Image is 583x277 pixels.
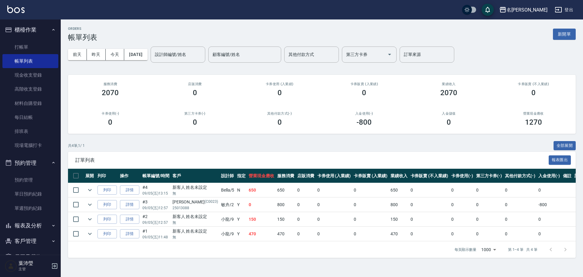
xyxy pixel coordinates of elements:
button: Open [385,50,394,59]
th: 卡券販賣 (入業績) [352,169,389,183]
h2: 業績收入 [414,82,484,86]
button: 列印 [97,229,117,239]
td: -800 [537,198,562,212]
h2: 卡券販賣 (不入業績) [498,82,568,86]
td: 0 [450,198,475,212]
td: 0 [475,212,504,227]
button: expand row [85,215,94,224]
p: 25013088 [172,205,218,211]
div: 新客人 姓名未設定 [172,184,218,191]
button: expand row [85,229,94,238]
div: 1000 [479,241,498,258]
td: 0 [537,183,562,197]
td: 0 [296,198,316,212]
a: 新開單 [553,31,576,37]
a: 報表匯出 [549,157,571,163]
th: 卡券販賣 (不入業績) [409,169,450,183]
h3: 0 [108,118,112,126]
a: 現場電腦打卡 [2,138,58,152]
button: 今天 [106,49,124,60]
td: 0 [450,212,475,227]
h3: 0 [193,118,197,126]
a: 詳情 [120,229,139,239]
p: 09/05 (五) 11:48 [142,234,169,240]
a: 材料自購登錄 [2,96,58,110]
h3: 2070 [440,88,457,97]
th: 列印 [96,169,118,183]
td: 150 [276,212,296,227]
td: 0 [503,212,537,227]
h3: 0 [193,88,197,97]
th: 業績收入 [389,169,409,183]
td: 0 [296,227,316,241]
td: 0 [247,198,276,212]
a: 詳情 [120,200,139,209]
td: 0 [503,227,537,241]
a: 單日預約紀錄 [2,187,58,201]
button: 名[PERSON_NAME] [497,4,550,16]
h3: 1270 [525,118,542,126]
td: 0 [475,183,504,197]
p: 無 [172,191,218,196]
button: 列印 [97,185,117,195]
td: 小龍 /9 [220,212,236,227]
a: 現金收支登錄 [2,68,58,82]
td: 470 [276,227,296,241]
button: 櫃檯作業 [2,22,58,38]
td: Y [236,212,247,227]
th: 其他付款方式(-) [503,169,537,183]
p: 09/05 (五) 12:57 [142,220,169,225]
button: 昨天 [87,49,106,60]
td: #4 [141,183,171,197]
a: 詳情 [120,215,139,224]
th: 店販消費 [296,169,316,183]
p: 無 [172,220,218,225]
h3: 0 [362,88,366,97]
td: 0 [475,198,504,212]
button: 登出 [552,4,576,16]
td: 470 [247,227,276,241]
th: 第三方卡券(-) [475,169,504,183]
button: [DATE] [124,49,147,60]
th: 服務消費 [276,169,296,183]
img: Logo [7,5,25,13]
th: 設計師 [220,169,236,183]
h3: 服務消費 [75,82,145,86]
td: 0 [352,227,389,241]
td: 0 [475,227,504,241]
span: 訂單列表 [75,157,549,163]
td: #2 [141,212,171,227]
td: #3 [141,198,171,212]
th: 帳單編號/時間 [141,169,171,183]
td: 0 [537,212,562,227]
td: Bella /5 [220,183,236,197]
h3: -800 [356,118,372,126]
div: 名[PERSON_NAME] [506,6,547,14]
h3: 0 [278,88,282,97]
h2: 入金使用(-) [329,112,399,116]
p: 主管 [19,266,49,272]
th: 客戶 [171,169,220,183]
a: 每日結帳 [2,110,58,124]
button: 報表及分析 [2,218,58,234]
p: (C0023) [205,199,218,205]
button: 列印 [97,215,117,224]
h2: 卡券販賣 (入業績) [329,82,399,86]
button: 員工及薪資 [2,249,58,265]
button: 列印 [97,200,117,209]
td: 0 [450,227,475,241]
td: 0 [409,212,450,227]
h5: 葉沛瑩 [19,260,49,266]
a: 打帳單 [2,40,58,54]
td: 650 [247,183,276,197]
th: 操作 [118,169,141,183]
div: 新客人 姓名未設定 [172,228,218,234]
td: 150 [247,212,276,227]
td: 0 [296,183,316,197]
p: 09/05 (五) 12:57 [142,205,169,211]
td: 150 [389,212,409,227]
td: 0 [316,227,353,241]
h2: 其他付款方式(-) [244,112,315,116]
td: 小龍 /9 [220,227,236,241]
h3: 0 [447,118,451,126]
